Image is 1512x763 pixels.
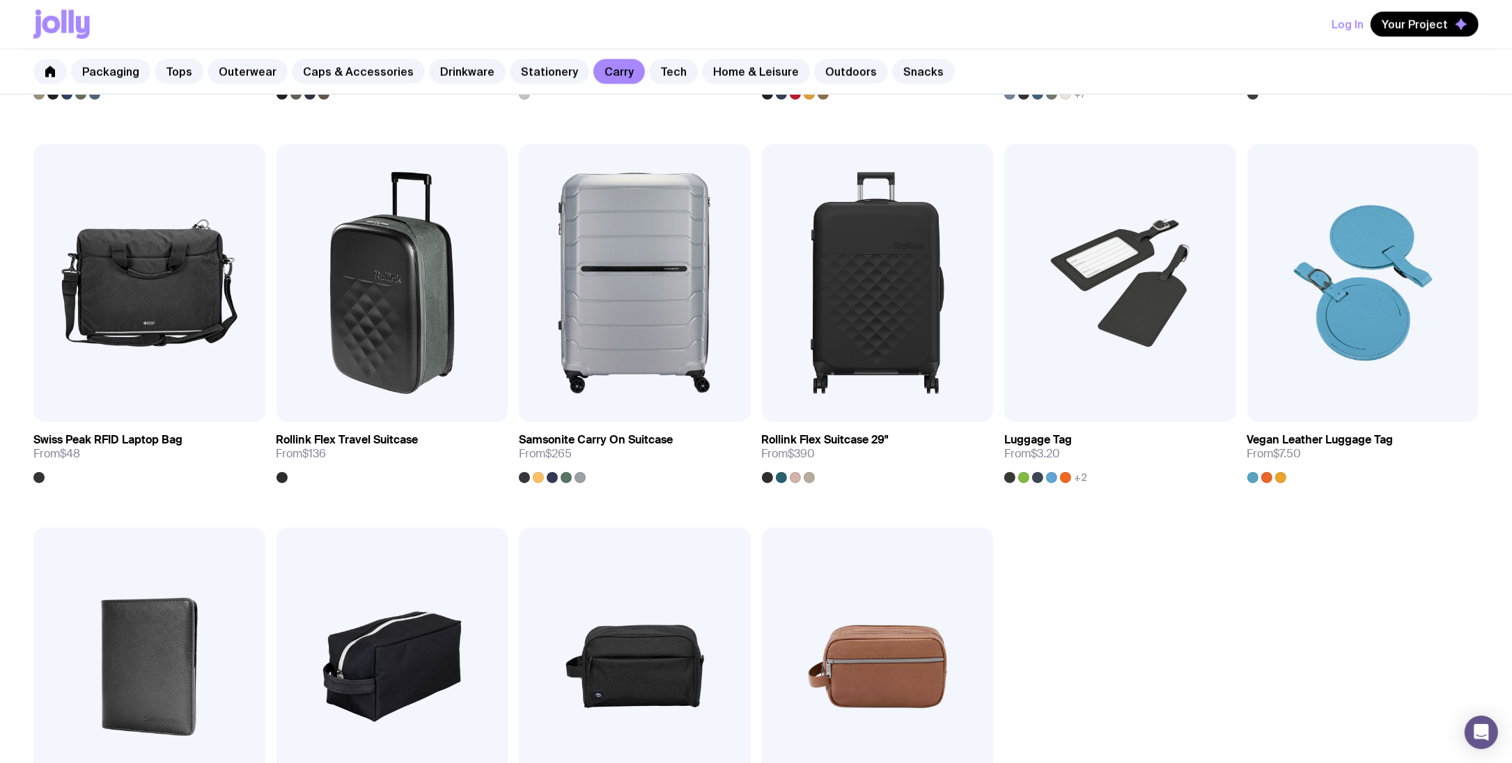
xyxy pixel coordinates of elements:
[1247,422,1479,483] a: Vegan Leather Luggage TagFrom$7.50
[1247,433,1394,447] h3: Vegan Leather Luggage Tag
[1465,716,1498,749] div: Open Intercom Messenger
[1332,12,1364,37] button: Log In
[276,447,327,461] span: From
[702,59,810,84] a: Home & Leisure
[208,59,288,84] a: Outerwear
[1382,17,1448,31] span: Your Project
[519,433,673,447] h3: Samsonite Carry On Suitcase
[33,433,182,447] h3: Swiss Peak RFID Laptop Bag
[510,59,589,84] a: Stationery
[762,433,889,447] h3: Rollink Flex Suitcase 29"
[892,59,955,84] a: Snacks
[762,422,994,483] a: Rollink Flex Suitcase 29"From$390
[1004,422,1236,483] a: Luggage TagFrom$3.20+2
[1004,447,1060,461] span: From
[593,59,645,84] a: Carry
[1274,446,1302,461] span: $7.50
[276,433,419,447] h3: Rollink Flex Travel Suitcase
[545,446,572,461] span: $265
[788,446,816,461] span: $390
[1074,472,1087,483] span: +2
[276,422,508,483] a: Rollink Flex Travel SuitcaseFrom$136
[71,59,150,84] a: Packaging
[429,59,506,84] a: Drinkware
[1031,446,1060,461] span: $3.20
[33,422,265,483] a: Swiss Peak RFID Laptop BagFrom$48
[1371,12,1479,37] button: Your Project
[649,59,698,84] a: Tech
[1004,433,1072,447] h3: Luggage Tag
[814,59,888,84] a: Outdoors
[762,447,816,461] span: From
[60,446,80,461] span: $48
[1247,447,1302,461] span: From
[33,447,80,461] span: From
[519,422,751,483] a: Samsonite Carry On SuitcaseFrom$265
[519,447,572,461] span: From
[292,59,425,84] a: Caps & Accessories
[303,446,327,461] span: $136
[155,59,203,84] a: Tops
